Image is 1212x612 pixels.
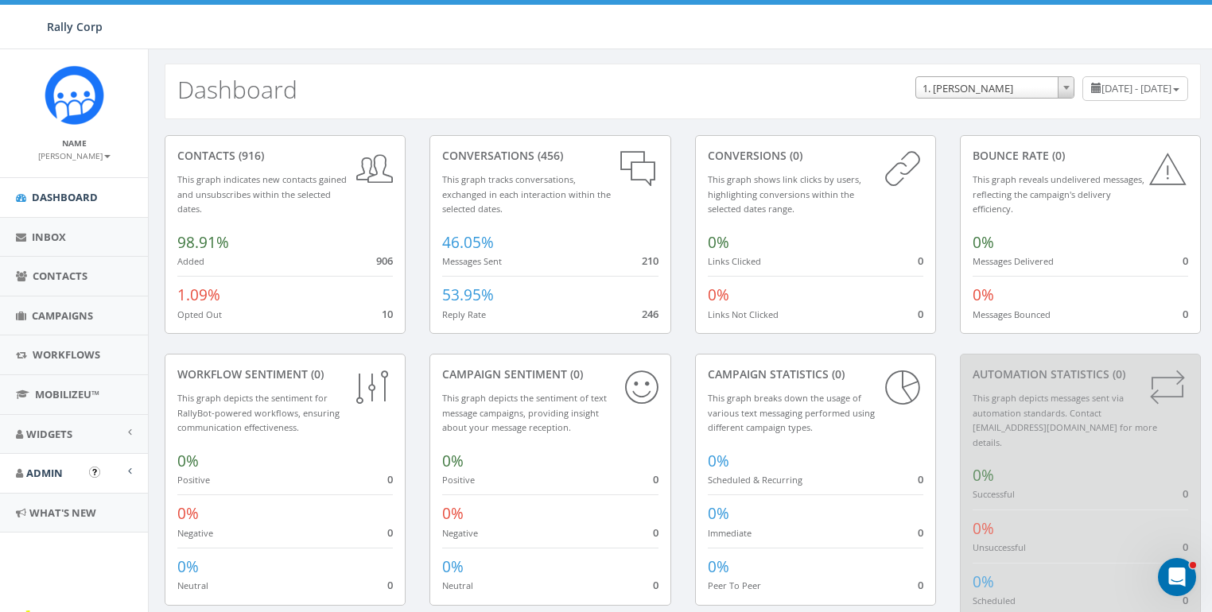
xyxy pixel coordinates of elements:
small: This graph depicts the sentiment of text message campaigns, providing insight about your message ... [442,392,607,433]
span: 0 [387,578,393,592]
span: What's New [29,505,96,520]
span: MobilizeU™ [35,387,99,401]
span: (0) [308,366,324,382]
span: 0% [973,465,994,486]
div: Automation Statistics [973,366,1188,382]
span: (456) [534,148,563,163]
span: 0 [1183,593,1188,607]
small: Reply Rate [442,308,486,320]
div: Workflow Sentiment [177,366,393,382]
span: (0) [567,366,583,382]
span: 0 [918,254,923,268]
small: Negative [442,527,478,539]
small: This graph indicates new contacts gained and unsubscribes within the selected dates. [177,173,347,215]
iframe: Intercom live chat [1158,558,1196,596]
span: 0% [442,451,464,471]
div: Campaign Sentiment [442,366,658,382]
small: Scheduled [973,595,1016,606]
span: 906 [376,254,393,268]
span: Inbox [32,230,66,244]
span: 0% [973,285,994,305]
span: 46.05% [442,232,494,253]
small: Successful [973,488,1015,500]
div: contacts [177,148,393,164]
small: Immediate [708,527,752,539]
span: Admin [26,466,63,480]
span: 0 [918,307,923,321]
small: Positive [442,474,475,486]
h2: Dashboard [177,76,297,103]
span: Campaigns [32,308,93,323]
span: 0% [442,503,464,524]
small: Scheduled & Recurring [708,474,802,486]
span: 0% [177,451,199,471]
span: 0% [973,518,994,539]
button: Open In-App Guide [89,467,100,478]
span: 0 [918,525,923,540]
small: Messages Sent [442,255,502,267]
span: 0% [177,556,199,577]
span: 0 [653,525,658,540]
small: Added [177,255,204,267]
span: 0 [387,472,393,486]
span: 0 [1183,486,1188,501]
small: Links Not Clicked [708,308,779,320]
small: Positive [177,474,210,486]
span: 210 [642,254,658,268]
span: Widgets [26,427,72,441]
span: 98.91% [177,232,229,253]
img: Icon_1.png [45,65,104,125]
span: 0 [653,578,658,592]
span: 1. James Martin [915,76,1074,99]
span: 1.09% [177,285,220,305]
small: This graph tracks conversations, exchanged in each interaction within the selected dates. [442,173,611,215]
span: 0% [708,451,729,471]
small: [PERSON_NAME] [38,150,111,161]
small: This graph depicts messages sent via automation standards. Contact [EMAIL_ADDRESS][DOMAIN_NAME] f... [973,392,1157,448]
small: Unsuccessful [973,541,1026,553]
div: Campaign Statistics [708,366,923,382]
small: Messages Bounced [973,308,1051,320]
small: Neutral [442,579,473,591]
span: 246 [642,307,658,321]
small: Links Clicked [708,255,761,267]
span: 0% [708,503,729,524]
span: 0% [708,232,729,253]
small: Messages Delivered [973,255,1054,267]
span: 0 [1183,540,1188,554]
span: (0) [787,148,802,163]
span: 0 [1183,254,1188,268]
span: Rally Corp [47,19,103,34]
span: 0% [708,556,729,577]
div: Bounce Rate [973,148,1188,164]
span: Dashboard [32,190,98,204]
span: 0 [1183,307,1188,321]
span: Workflows [33,347,100,362]
small: Name [62,138,87,149]
span: [DATE] - [DATE] [1101,81,1171,95]
div: conversions [708,148,923,164]
small: This graph reveals undelivered messages, reflecting the campaign's delivery efficiency. [973,173,1144,215]
span: (0) [1109,366,1125,382]
span: 0% [973,571,994,592]
span: (0) [829,366,845,382]
small: This graph breaks down the usage of various text messaging performed using different campaign types. [708,392,875,433]
span: 1. James Martin [916,77,1074,99]
span: Contacts [33,269,87,283]
small: Peer To Peer [708,579,761,591]
span: 53.95% [442,285,494,305]
div: conversations [442,148,658,164]
span: 10 [382,307,393,321]
span: (0) [1049,148,1065,163]
small: Neutral [177,579,208,591]
span: 0% [973,232,994,253]
small: This graph shows link clicks by users, highlighting conversions within the selected dates range. [708,173,861,215]
small: This graph depicts the sentiment for RallyBot-powered workflows, ensuring communication effective... [177,392,340,433]
span: 0 [387,525,393,540]
span: 0 [918,472,923,486]
span: 0 [918,578,923,592]
span: (916) [235,148,264,163]
span: 0 [653,472,658,486]
small: Opted Out [177,308,222,320]
span: 0% [442,556,464,577]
